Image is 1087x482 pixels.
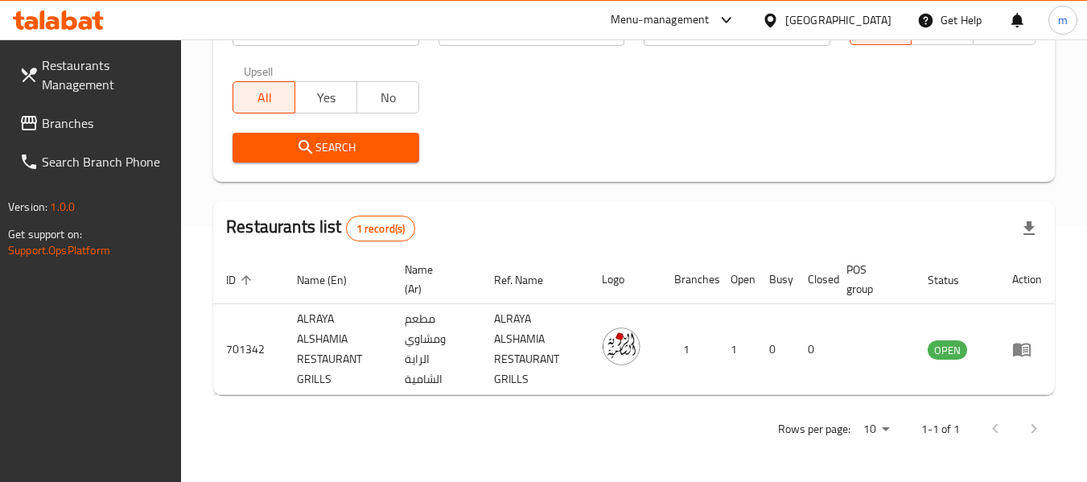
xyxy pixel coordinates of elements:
[778,419,850,439] p: Rows per page:
[233,133,418,163] button: Search
[1058,11,1068,29] span: m
[226,215,415,241] h2: Restaurants list
[718,255,756,304] th: Open
[297,270,368,290] span: Name (En)
[294,81,357,113] button: Yes
[42,113,169,133] span: Branches
[602,326,642,366] img: ALRAYA ALSHAMIA RESTAURANT GRILLS
[718,304,756,395] td: 1
[980,18,1029,41] span: TMP
[1012,340,1042,359] div: Menu
[928,341,967,360] span: OPEN
[50,196,75,217] span: 1.0.0
[346,216,416,241] div: Total records count
[6,104,182,142] a: Branches
[244,65,274,76] label: Upsell
[347,221,415,237] span: 1 record(s)
[42,152,169,171] span: Search Branch Phone
[918,18,967,41] span: TGO
[226,270,257,290] span: ID
[6,142,182,181] a: Search Branch Phone
[928,340,967,360] div: OPEN
[921,419,960,439] p: 1-1 of 1
[846,260,896,299] span: POS group
[756,304,795,395] td: 0
[589,255,661,304] th: Logo
[213,255,1055,395] table: enhanced table
[284,304,392,395] td: ALRAYA ALSHAMIA RESTAURANT GRILLS
[8,196,47,217] span: Version:
[233,81,295,113] button: All
[494,270,564,290] span: Ref. Name
[857,418,896,442] div: Rows per page:
[661,255,718,304] th: Branches
[785,11,891,29] div: [GEOGRAPHIC_DATA]
[756,255,795,304] th: Busy
[213,304,284,395] td: 701342
[611,10,710,30] div: Menu-management
[405,260,461,299] span: Name (Ar)
[928,270,980,290] span: Status
[240,86,289,109] span: All
[795,304,834,395] td: 0
[481,304,589,395] td: ALRAYA ALSHAMIA RESTAURANT GRILLS
[661,304,718,395] td: 1
[6,46,182,104] a: Restaurants Management
[1010,209,1048,248] div: Export file
[8,224,82,245] span: Get support on:
[356,81,419,113] button: No
[999,255,1055,304] th: Action
[302,86,351,109] span: Yes
[42,56,169,94] span: Restaurants Management
[392,304,480,395] td: مطعم ومشاوي الراية الشامية
[795,255,834,304] th: Closed
[364,86,413,109] span: No
[245,138,406,158] span: Search
[8,240,110,261] a: Support.OpsPlatform
[857,18,906,41] span: All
